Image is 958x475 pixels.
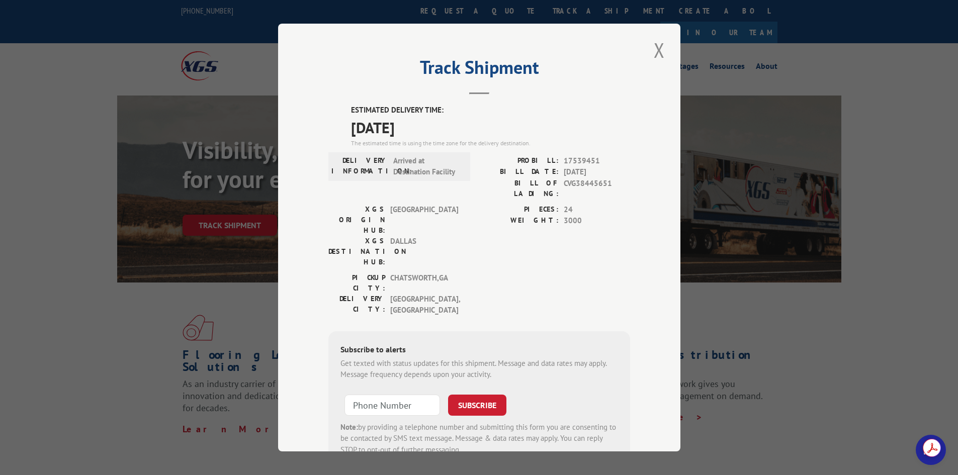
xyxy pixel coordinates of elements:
label: ESTIMATED DELIVERY TIME: [351,105,630,116]
span: [DATE] [564,166,630,178]
label: XGS ORIGIN HUB: [328,204,385,236]
label: DELIVERY INFORMATION: [331,155,388,178]
span: 24 [564,204,630,216]
strong: Note: [340,422,358,432]
input: Phone Number [344,395,440,416]
span: CHATSWORTH , GA [390,272,458,294]
span: DALLAS [390,236,458,267]
span: 17539451 [564,155,630,167]
label: BILL OF LADING: [479,178,559,199]
button: Close modal [651,36,668,64]
span: CVG38445651 [564,178,630,199]
label: PICKUP CITY: [328,272,385,294]
label: BILL DATE: [479,166,559,178]
div: Subscribe to alerts [340,343,618,358]
span: [DATE] [351,116,630,139]
label: WEIGHT: [479,215,559,227]
a: Open chat [916,435,946,465]
span: 3000 [564,215,630,227]
div: Get texted with status updates for this shipment. Message and data rates may apply. Message frequ... [340,358,618,381]
span: Arrived at Destination Facility [393,155,461,178]
div: The estimated time is using the time zone for the delivery destination. [351,139,630,148]
button: SUBSCRIBE [448,395,506,416]
div: by providing a telephone number and submitting this form you are consenting to be contacted by SM... [340,422,618,456]
label: PIECES: [479,204,559,216]
label: XGS DESTINATION HUB: [328,236,385,267]
label: DELIVERY CITY: [328,294,385,316]
span: [GEOGRAPHIC_DATA] [390,204,458,236]
span: [GEOGRAPHIC_DATA] , [GEOGRAPHIC_DATA] [390,294,458,316]
label: PROBILL: [479,155,559,167]
h2: Track Shipment [328,60,630,79]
